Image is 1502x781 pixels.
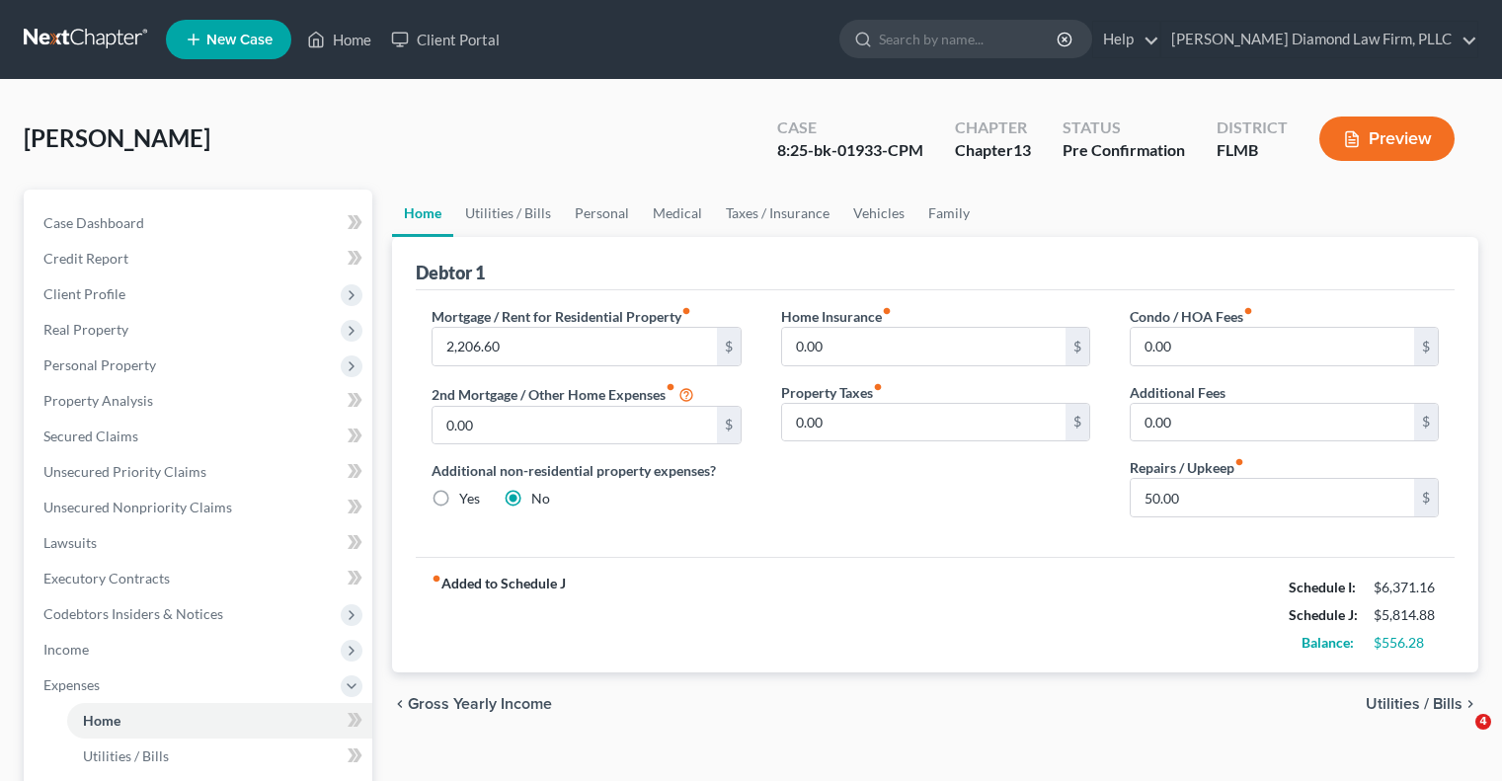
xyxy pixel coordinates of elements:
span: Income [43,641,89,658]
div: $ [1066,328,1089,365]
label: No [531,489,550,508]
a: Utilities / Bills [453,190,563,237]
span: Executory Contracts [43,570,170,586]
label: Property Taxes [781,382,883,403]
label: Additional non-residential property expenses? [432,460,741,481]
a: Vehicles [841,190,916,237]
span: Codebtors Insiders & Notices [43,605,223,622]
label: Home Insurance [781,306,892,327]
input: -- [782,328,1066,365]
i: chevron_right [1462,696,1478,712]
div: Pre Confirmation [1063,139,1185,162]
div: $6,371.16 [1374,578,1439,597]
span: Lawsuits [43,534,97,551]
strong: Added to Schedule J [432,574,566,657]
a: Personal [563,190,641,237]
span: Personal Property [43,356,156,373]
div: $ [717,328,741,365]
span: [PERSON_NAME] [24,123,210,152]
div: $ [1414,404,1438,441]
span: Home [83,712,120,729]
label: Repairs / Upkeep [1130,457,1244,478]
button: Utilities / Bills chevron_right [1366,696,1478,712]
span: Unsecured Nonpriority Claims [43,499,232,515]
span: Expenses [43,676,100,693]
a: Property Analysis [28,383,372,419]
i: fiber_manual_record [666,382,675,392]
div: 8:25-bk-01933-CPM [777,139,923,162]
input: -- [1131,404,1414,441]
label: Mortgage / Rent for Residential Property [432,306,691,327]
span: Unsecured Priority Claims [43,463,206,480]
div: FLMB [1217,139,1288,162]
a: Unsecured Priority Claims [28,454,372,490]
label: 2nd Mortgage / Other Home Expenses [432,382,694,406]
a: Home [297,22,381,57]
strong: Schedule J: [1289,606,1358,623]
a: Lawsuits [28,525,372,561]
div: Chapter [955,139,1031,162]
span: Gross Yearly Income [408,696,552,712]
a: Home [67,703,372,739]
span: 4 [1475,714,1491,730]
a: Home [392,190,453,237]
div: District [1217,117,1288,139]
i: chevron_left [392,696,408,712]
div: Debtor 1 [416,261,485,284]
a: Executory Contracts [28,561,372,596]
div: Status [1063,117,1185,139]
i: fiber_manual_record [882,306,892,316]
label: Yes [459,489,480,508]
input: -- [1131,328,1414,365]
div: Chapter [955,117,1031,139]
span: Utilities / Bills [83,747,169,764]
div: $ [1066,404,1089,441]
input: Search by name... [879,21,1060,57]
i: fiber_manual_record [1234,457,1244,467]
span: Utilities / Bills [1366,696,1462,712]
a: [PERSON_NAME] Diamond Law Firm, PLLC [1161,22,1477,57]
a: Secured Claims [28,419,372,454]
i: fiber_manual_record [873,382,883,392]
strong: Schedule I: [1289,579,1356,595]
label: Condo / HOA Fees [1130,306,1253,327]
a: Client Portal [381,22,510,57]
div: $5,814.88 [1374,605,1439,625]
div: $ [1414,479,1438,516]
i: fiber_manual_record [1243,306,1253,316]
span: New Case [206,33,273,47]
a: Utilities / Bills [67,739,372,774]
i: fiber_manual_record [681,306,691,316]
span: Property Analysis [43,392,153,409]
div: $ [717,407,741,444]
input: -- [433,328,716,365]
div: Case [777,117,923,139]
a: Family [916,190,982,237]
div: $556.28 [1374,633,1439,653]
i: fiber_manual_record [432,574,441,584]
strong: Balance: [1302,634,1354,651]
a: Unsecured Nonpriority Claims [28,490,372,525]
iframe: Intercom live chat [1435,714,1482,761]
a: Help [1093,22,1159,57]
a: Medical [641,190,714,237]
span: 13 [1013,140,1031,159]
a: Taxes / Insurance [714,190,841,237]
input: -- [433,407,716,444]
span: Secured Claims [43,428,138,444]
span: Client Profile [43,285,125,302]
input: -- [1131,479,1414,516]
a: Credit Report [28,241,372,276]
span: Case Dashboard [43,214,144,231]
button: chevron_left Gross Yearly Income [392,696,552,712]
label: Additional Fees [1130,382,1225,403]
a: Case Dashboard [28,205,372,241]
div: $ [1414,328,1438,365]
span: Credit Report [43,250,128,267]
span: Real Property [43,321,128,338]
input: -- [782,404,1066,441]
button: Preview [1319,117,1455,161]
